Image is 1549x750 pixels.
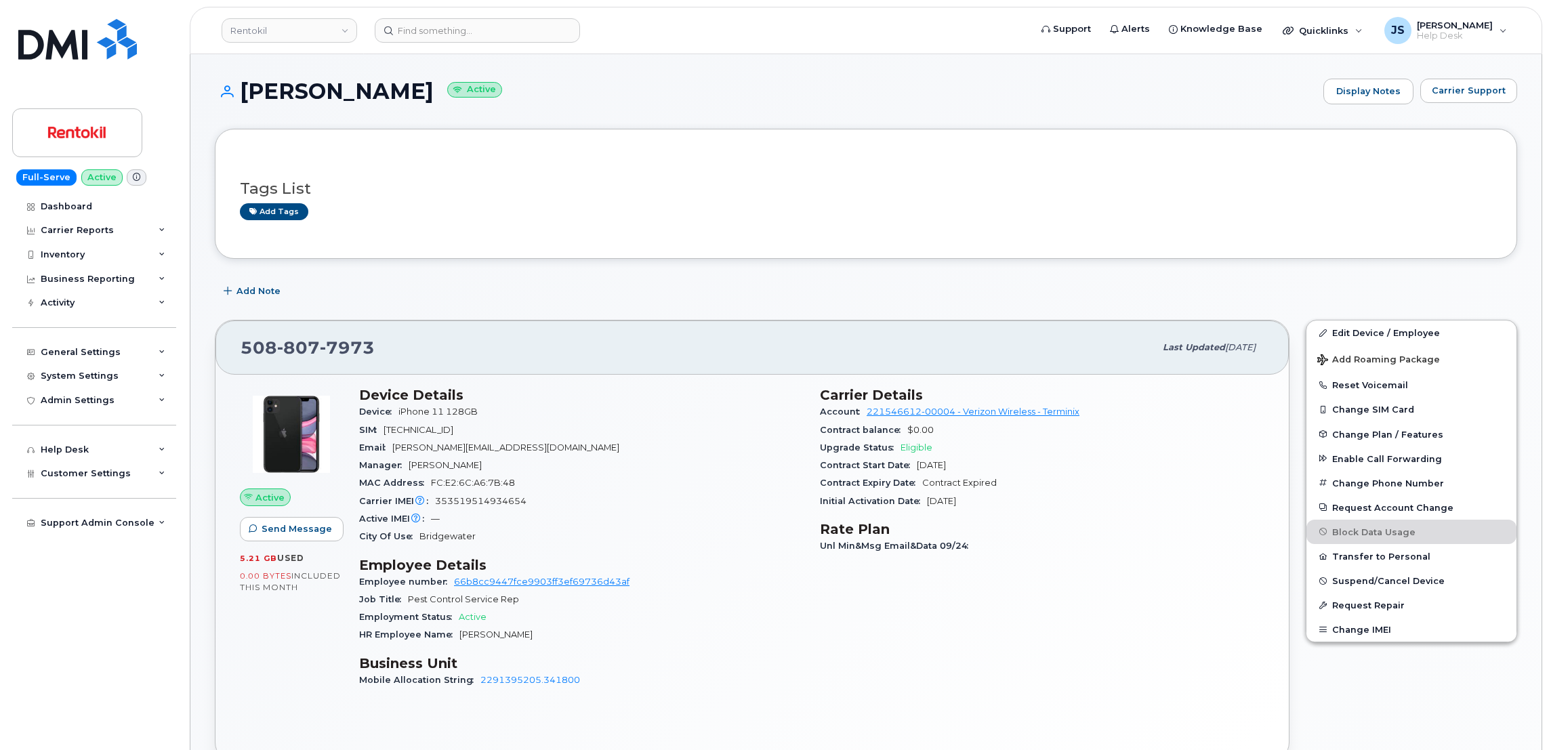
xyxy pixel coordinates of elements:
span: Eligible [901,442,932,453]
span: Email [359,442,392,453]
span: 5.21 GB [240,554,277,563]
span: used [277,553,304,563]
button: Carrier Support [1420,79,1517,103]
button: Request Account Change [1306,495,1516,520]
span: Suspend/Cancel Device [1332,576,1445,586]
img: iPhone_11.jpg [251,394,332,475]
span: Employee number [359,577,454,587]
span: 508 [241,337,375,358]
span: Carrier IMEI [359,496,435,506]
span: Active [459,612,487,622]
a: 66b8cc9447fce9903ff3ef69736d43af [454,577,629,587]
span: Carrier Support [1432,84,1506,97]
span: [PERSON_NAME] [409,460,482,470]
span: iPhone 11 128GB [398,407,478,417]
span: Mobile Allocation String [359,675,480,685]
span: Device [359,407,398,417]
span: Unl Min&Msg Email&Data 09/24 [820,541,975,551]
span: Upgrade Status [820,442,901,453]
span: [TECHNICAL_ID] [384,425,453,435]
span: HR Employee Name [359,629,459,640]
h3: Rate Plan [820,521,1264,537]
span: 7973 [320,337,375,358]
button: Change Plan / Features [1306,422,1516,446]
button: Change Phone Number [1306,471,1516,495]
span: Add Note [236,285,281,297]
span: [DATE] [917,460,946,470]
span: SIM [359,425,384,435]
span: Bridgewater [419,531,476,541]
span: Contract balance [820,425,907,435]
span: Add Roaming Package [1317,354,1440,367]
button: Change SIM Card [1306,397,1516,421]
a: 221546612-00004 - Verizon Wireless - Terminix [867,407,1079,417]
small: Active [447,82,502,98]
h3: Tags List [240,180,1492,197]
button: Add Note [215,279,292,304]
button: Send Message [240,517,344,541]
button: Transfer to Personal [1306,544,1516,568]
button: Reset Voicemail [1306,373,1516,397]
a: Edit Device / Employee [1306,320,1516,345]
span: 353519514934654 [435,496,526,506]
span: Last updated [1163,342,1225,352]
button: Suspend/Cancel Device [1306,568,1516,593]
span: [PERSON_NAME][EMAIL_ADDRESS][DOMAIN_NAME] [392,442,619,453]
span: $0.00 [907,425,934,435]
h3: Business Unit [359,655,804,671]
button: Block Data Usage [1306,520,1516,544]
span: 807 [277,337,320,358]
button: Add Roaming Package [1306,345,1516,373]
span: Contract Expired [922,478,997,488]
iframe: Messenger Launcher [1490,691,1539,740]
h3: Employee Details [359,557,804,573]
span: — [431,514,440,524]
a: Add tags [240,203,308,220]
span: Contract Expiry Date [820,478,922,488]
span: Active [255,491,285,504]
a: Display Notes [1323,79,1413,104]
span: 0.00 Bytes [240,571,291,581]
span: Change Plan / Features [1332,429,1443,439]
h1: [PERSON_NAME] [215,79,1317,103]
span: FC:E2:6C:A6:7B:48 [431,478,515,488]
span: Send Message [262,522,332,535]
h3: Carrier Details [820,387,1264,403]
span: Employment Status [359,612,459,622]
span: Account [820,407,867,417]
h3: Device Details [359,387,804,403]
span: MAC Address [359,478,431,488]
button: Enable Call Forwarding [1306,446,1516,471]
span: [DATE] [927,496,956,506]
span: City Of Use [359,531,419,541]
a: 2291395205.341800 [480,675,580,685]
span: [DATE] [1225,342,1256,352]
span: Manager [359,460,409,470]
button: Request Repair [1306,593,1516,617]
span: Active IMEI [359,514,431,524]
span: Enable Call Forwarding [1332,453,1442,463]
span: Initial Activation Date [820,496,927,506]
span: Pest Control Service Rep [408,594,519,604]
button: Change IMEI [1306,617,1516,642]
span: Job Title [359,594,408,604]
span: [PERSON_NAME] [459,629,533,640]
span: Contract Start Date [820,460,917,470]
